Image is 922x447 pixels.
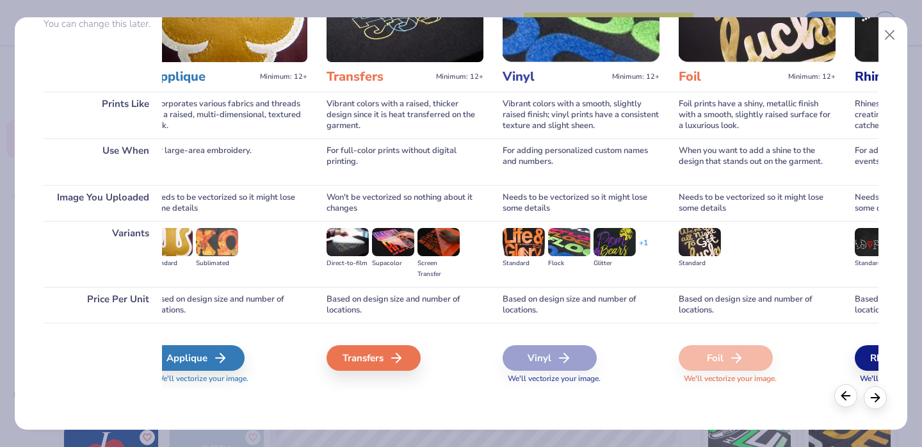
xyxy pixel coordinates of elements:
span: We'll vectorize your image. [679,373,836,384]
span: Minimum: 12+ [260,72,307,81]
img: Standard [679,228,721,256]
img: Glitter [594,228,636,256]
div: Based on design size and number of locations. [327,287,483,323]
div: Standard [679,258,721,269]
div: Transfers [327,345,421,371]
div: Standard [855,258,897,269]
div: Foil prints have a shiny, metallic finish with a smooth, slightly raised surface for a luxurious ... [679,92,836,138]
div: Variants [44,221,162,287]
h3: Vinyl [503,69,607,85]
div: Vibrant colors with a smooth, slightly raised finish; vinyl prints have a consistent texture and ... [503,92,659,138]
div: Standard [150,258,193,269]
div: Prints Like [44,92,162,138]
div: Needs to be vectorized so it might lose some details [679,185,836,221]
div: Based on design size and number of locations. [503,287,659,323]
img: Supacolor [372,228,414,256]
div: Image You Uploaded [44,185,162,221]
h3: Transfers [327,69,431,85]
div: Vinyl [503,345,597,371]
span: Minimum: 12+ [788,72,836,81]
div: Won't be vectorized so nothing about it changes [327,185,483,221]
div: Supacolor [372,258,414,269]
h3: Applique [150,69,255,85]
img: Standard [503,228,545,256]
div: For adding personalized custom names and numbers. [503,138,659,185]
div: Needs to be vectorized so it might lose some details [150,185,307,221]
div: Needs to be vectorized so it might lose some details [503,185,659,221]
img: Direct-to-film [327,228,369,256]
div: Direct-to-film [327,258,369,269]
div: Flock [548,258,590,269]
img: Sublimated [196,228,238,256]
img: Standard [855,228,897,256]
div: When you want to add a shine to the design that stands out on the garment. [679,138,836,185]
div: Foil [679,345,773,371]
div: Based on design size and number of locations. [150,287,307,323]
img: Screen Transfer [417,228,460,256]
img: Flock [548,228,590,256]
div: For large-area embroidery. [150,138,307,185]
div: + 1 [639,238,648,259]
p: You can change this later. [44,19,162,29]
span: We'll vectorize your image. [503,373,659,384]
div: For full-color prints without digital printing. [327,138,483,185]
div: Screen Transfer [417,258,460,280]
span: Minimum: 12+ [436,72,483,81]
div: Sublimated [196,258,238,269]
h3: Foil [679,69,783,85]
div: Glitter [594,258,636,269]
div: Applique [150,345,245,371]
span: Minimum: 12+ [612,72,659,81]
div: Incorporates various fabrics and threads for a raised, multi-dimensional, textured look. [150,92,307,138]
div: Price Per Unit [44,287,162,323]
div: Vibrant colors with a raised, thicker design since it is heat transferred on the garment. [327,92,483,138]
img: Standard [150,228,193,256]
div: Use When [44,138,162,185]
button: Close [878,23,902,47]
div: Based on design size and number of locations. [679,287,836,323]
span: We'll vectorize your image. [150,373,307,384]
div: Standard [503,258,545,269]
